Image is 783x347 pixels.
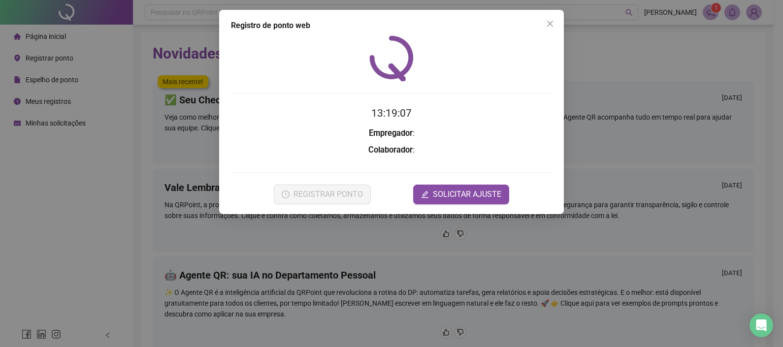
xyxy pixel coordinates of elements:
[369,35,414,81] img: QRPoint
[750,314,773,337] div: Open Intercom Messenger
[368,145,413,155] strong: Colaborador
[274,185,371,204] button: REGISTRAR PONTO
[371,107,412,119] time: 13:19:07
[542,16,558,32] button: Close
[433,189,501,200] span: SOLICITAR AJUSTE
[231,20,552,32] div: Registro de ponto web
[421,190,429,198] span: edit
[231,127,552,140] h3: :
[546,20,554,28] span: close
[413,185,509,204] button: editSOLICITAR AJUSTE
[369,128,413,138] strong: Empregador
[231,144,552,157] h3: :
